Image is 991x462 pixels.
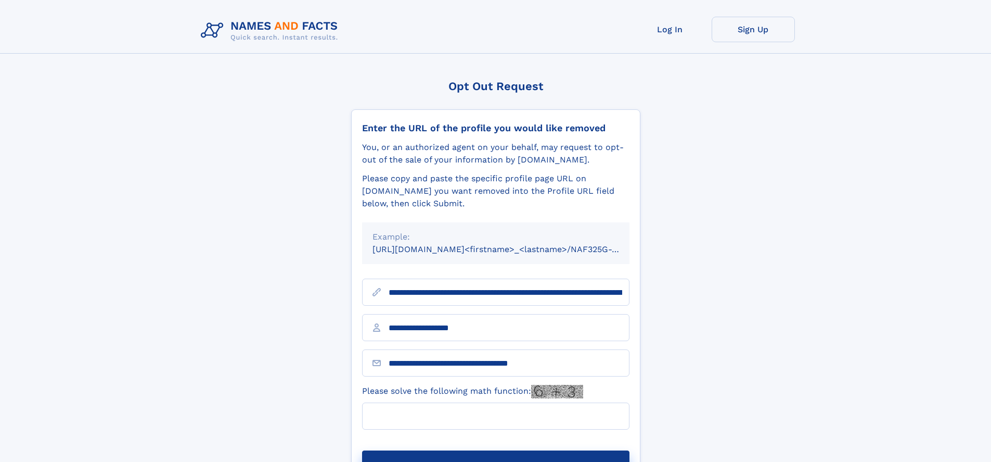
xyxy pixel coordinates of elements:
[362,122,629,134] div: Enter the URL of the profile you would like removed
[628,17,712,42] a: Log In
[362,172,629,210] div: Please copy and paste the specific profile page URL on [DOMAIN_NAME] you want removed into the Pr...
[351,80,640,93] div: Opt Out Request
[372,244,649,254] small: [URL][DOMAIN_NAME]<firstname>_<lastname>/NAF325G-xxxxxxxx
[372,231,619,243] div: Example:
[362,141,629,166] div: You, or an authorized agent on your behalf, may request to opt-out of the sale of your informatio...
[362,385,583,398] label: Please solve the following math function:
[197,17,346,45] img: Logo Names and Facts
[712,17,795,42] a: Sign Up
